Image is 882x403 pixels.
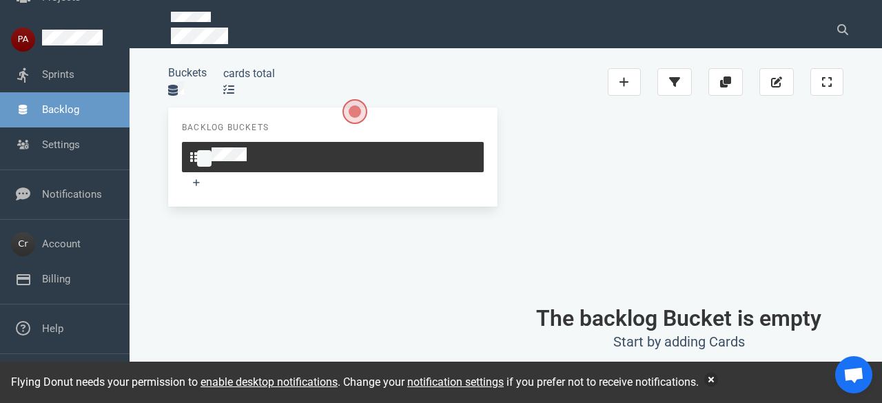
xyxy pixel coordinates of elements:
span: . Change your if you prefer not to receive notifications. [338,375,699,389]
a: Settings [42,138,80,151]
a: Billing [42,273,70,285]
div: Chat abierto [835,356,872,393]
button: Open the dialog [342,99,367,124]
p: Backlog Buckets [182,121,484,134]
a: Account [42,238,81,250]
h2: Start by adding Cards [531,333,827,351]
a: enable desktop notifications [201,375,338,389]
a: notification settings [407,375,504,389]
h1: The backlog Bucket is empty [531,306,827,331]
a: Backlog [42,103,79,116]
div: cards total [223,65,275,82]
a: Sprints [42,68,74,81]
a: Notifications [42,188,102,200]
a: Help [42,322,63,335]
span: Flying Donut needs your permission to [11,375,338,389]
div: Buckets [168,65,207,81]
